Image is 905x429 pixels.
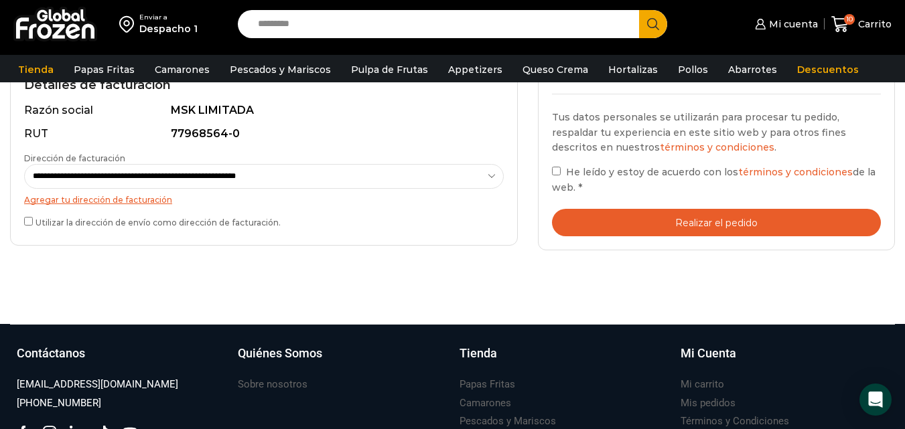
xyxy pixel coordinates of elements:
a: Tienda [460,345,667,375]
a: Mi cuenta [752,11,817,37]
button: Realizar el pedido [552,209,881,236]
h2: Detalles de facturación [24,78,504,93]
span: He leído y estoy de acuerdo con los de la web. [552,166,876,193]
a: Quiénes Somos [238,345,445,375]
h3: Mi carrito [681,377,724,392]
abbr: requerido [578,181,582,193]
a: [EMAIL_ADDRESS][DOMAIN_NAME] [17,375,178,394]
label: Dirección de facturación [24,153,504,189]
div: Open Intercom Messenger [859,383,892,416]
span: Mi cuenta [766,17,818,31]
a: Camarones [148,57,216,82]
h3: Camarones [460,396,511,410]
a: Hortalizas [602,57,665,82]
img: address-field-icon.svg [119,13,139,35]
label: Utilizar la dirección de envío como dirección de facturación. [24,214,504,228]
a: Sobre nosotros [238,375,307,394]
a: Agregar tu dirección de facturación [24,195,172,205]
h3: Contáctanos [17,345,85,362]
div: Despacho 1 [139,22,198,35]
h3: Sobre nosotros [238,377,307,392]
h3: Términos y Condiciones [681,414,789,428]
div: Razón social [24,103,168,118]
button: Search button [639,10,667,38]
a: Appetizers [441,57,509,82]
a: Pescados y Mariscos [223,57,338,82]
a: términos y condiciones [738,166,853,178]
h3: Pescados y Mariscos [460,414,556,428]
p: Tus datos personales se utilizarán para procesar tu pedido, respaldar tu experiencia en este siti... [552,110,881,155]
a: Mis pedidos [681,394,736,412]
div: MSK LIMITADA [171,103,497,118]
a: 10 Carrito [831,9,892,40]
a: Pulpa de Frutas [344,57,435,82]
div: Enviar a [139,13,198,22]
span: Carrito [855,17,892,31]
a: términos y condiciones [660,141,774,153]
input: He leído y estoy de acuerdo con lostérminos y condicionesde la web. * [552,167,561,175]
a: Mi carrito [681,375,724,394]
a: Pollos [671,57,715,82]
a: Tienda [11,57,60,82]
a: Queso Crema [516,57,595,82]
a: Papas Fritas [67,57,141,82]
h3: Quiénes Somos [238,345,322,362]
input: Utilizar la dirección de envío como dirección de facturación. [24,217,33,226]
a: Contáctanos [17,345,224,375]
div: 77968564-0 [171,126,497,142]
a: Mi Cuenta [681,345,888,375]
a: [PHONE_NUMBER] [17,394,101,412]
h3: Tienda [460,345,497,362]
a: Abarrotes [721,57,784,82]
a: Camarones [460,394,511,412]
div: RUT [24,126,168,142]
select: Dirección de facturación [24,164,504,189]
h3: Papas Fritas [460,377,515,392]
h3: [EMAIL_ADDRESS][DOMAIN_NAME] [17,377,178,392]
h3: Mis pedidos [681,396,736,410]
a: Papas Fritas [460,375,515,394]
span: 10 [844,14,855,25]
h3: [PHONE_NUMBER] [17,396,101,410]
a: Descuentos [790,57,865,82]
h3: Mi Cuenta [681,345,736,362]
